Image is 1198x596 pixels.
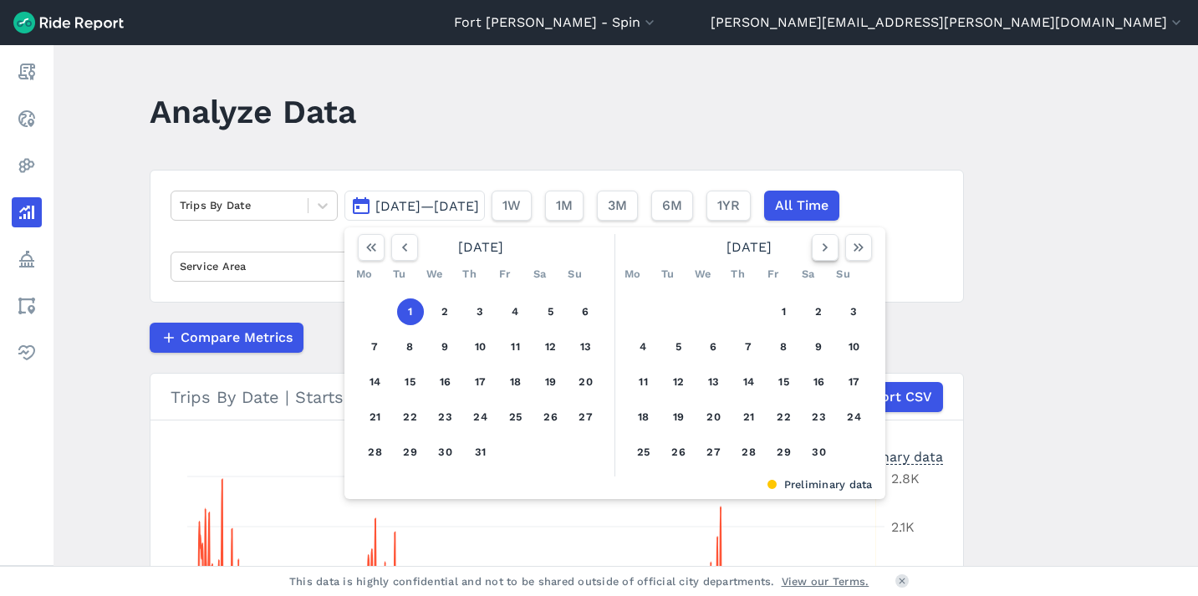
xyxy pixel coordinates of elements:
[597,191,638,221] button: 3M
[556,196,573,216] span: 1M
[655,261,681,288] div: Tu
[725,261,752,288] div: Th
[771,298,798,325] button: 1
[573,298,599,325] button: 6
[538,334,564,360] button: 12
[760,261,787,288] div: Fr
[538,298,564,325] button: 5
[806,298,833,325] button: 2
[375,198,479,214] span: [DATE]—[DATE]
[432,369,459,395] button: 16
[562,261,589,288] div: Su
[573,334,599,360] button: 13
[836,447,943,465] div: Preliminary data
[456,261,483,288] div: Th
[665,404,692,430] button: 19
[841,404,868,430] button: 24
[386,261,413,288] div: Tu
[12,244,42,274] a: Policy
[351,261,378,288] div: Mo
[775,196,828,216] span: All Time
[771,439,798,466] button: 29
[150,323,303,353] button: Compare Metrics
[701,404,727,430] button: 20
[665,439,692,466] button: 26
[706,191,751,221] button: 1YR
[662,196,682,216] span: 6M
[502,196,521,216] span: 1W
[467,334,494,360] button: 10
[701,369,727,395] button: 13
[891,471,920,486] tspan: 2.8K
[806,369,833,395] button: 16
[830,261,857,288] div: Su
[717,196,740,216] span: 1YR
[573,369,599,395] button: 20
[841,334,868,360] button: 10
[841,298,868,325] button: 3
[150,89,356,135] h1: Analyze Data
[12,291,42,321] a: Areas
[362,439,389,466] button: 28
[690,261,716,288] div: We
[630,334,657,360] button: 4
[12,150,42,181] a: Heatmaps
[806,439,833,466] button: 30
[502,369,529,395] button: 18
[630,404,657,430] button: 18
[397,334,424,360] button: 8
[736,439,762,466] button: 28
[467,298,494,325] button: 3
[538,369,564,395] button: 19
[362,334,389,360] button: 7
[771,334,798,360] button: 8
[736,334,762,360] button: 7
[608,196,627,216] span: 3M
[736,404,762,430] button: 21
[630,369,657,395] button: 11
[344,191,485,221] button: [DATE]—[DATE]
[397,404,424,430] button: 22
[432,404,459,430] button: 23
[362,369,389,395] button: 14
[12,338,42,368] a: Health
[573,404,599,430] button: 27
[357,476,873,492] div: Preliminary data
[12,57,42,87] a: Report
[421,261,448,288] div: We
[492,261,518,288] div: Fr
[795,261,822,288] div: Sa
[432,298,459,325] button: 2
[432,334,459,360] button: 9
[806,334,833,360] button: 9
[857,387,932,407] span: Export CSV
[736,369,762,395] button: 14
[467,369,494,395] button: 17
[701,334,727,360] button: 6
[891,519,915,535] tspan: 2.1K
[181,328,293,348] span: Compare Metrics
[806,404,833,430] button: 23
[171,382,943,412] div: Trips By Date | Starts | Spin
[351,234,610,261] div: [DATE]
[651,191,693,221] button: 6M
[502,298,529,325] button: 4
[502,404,529,430] button: 25
[619,234,879,261] div: [DATE]
[467,439,494,466] button: 31
[527,261,553,288] div: Sa
[701,439,727,466] button: 27
[492,191,532,221] button: 1W
[619,261,646,288] div: Mo
[771,404,798,430] button: 22
[397,369,424,395] button: 15
[467,404,494,430] button: 24
[502,334,529,360] button: 11
[362,404,389,430] button: 21
[12,197,42,227] a: Analyze
[665,334,692,360] button: 5
[771,369,798,395] button: 15
[764,191,839,221] button: All Time
[13,12,124,33] img: Ride Report
[12,104,42,134] a: Realtime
